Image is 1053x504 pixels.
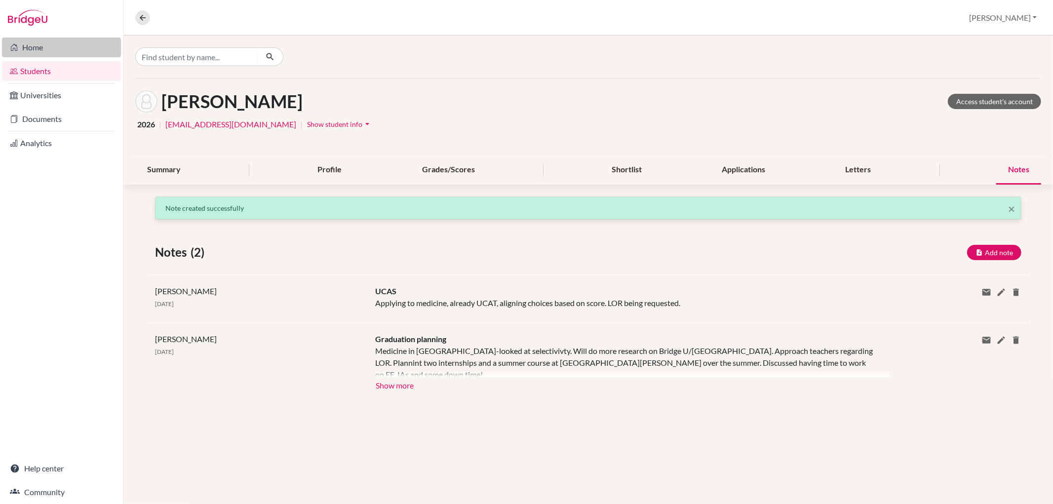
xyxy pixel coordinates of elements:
a: Home [2,38,121,57]
span: | [300,118,303,130]
p: Note created successfully [165,203,1011,213]
a: Help center [2,459,121,478]
div: Medicine in [GEOGRAPHIC_DATA]-looked at selectivivty. Will do more research on Bridge U/[GEOGRAPH... [375,345,874,377]
div: Summary [135,155,193,185]
button: Close [1008,203,1015,215]
span: [PERSON_NAME] [155,286,217,296]
div: Profile [306,155,353,185]
div: Notes [996,155,1041,185]
span: (2) [191,243,208,261]
button: [PERSON_NAME] [965,8,1041,27]
span: 2026 [137,118,155,130]
a: Students [2,61,121,81]
a: Analytics [2,133,121,153]
span: Graduation planning [375,334,446,344]
a: Community [2,482,121,502]
i: arrow_drop_down [362,119,372,129]
span: [PERSON_NAME] [155,334,217,344]
div: Applications [710,155,777,185]
button: Show student infoarrow_drop_down [307,116,373,132]
span: Notes [155,243,191,261]
input: Find student by name... [135,47,258,66]
a: Access student's account [948,94,1041,109]
button: Add note [967,245,1021,260]
a: Universities [2,85,121,105]
img: Bridge-U [8,10,47,26]
div: Shortlist [600,155,654,185]
h1: [PERSON_NAME] [161,91,303,112]
div: Grades/Scores [410,155,487,185]
div: Letters [834,155,883,185]
span: Show student info [307,120,362,128]
div: Applying to medicine, already UCAT, aligning choices based on score. LOR being requested. [368,285,882,309]
span: | [159,118,161,130]
span: UCAS [375,286,396,296]
button: Show more [375,377,414,392]
a: [EMAIL_ADDRESS][DOMAIN_NAME] [165,118,296,130]
span: [DATE] [155,300,174,308]
img: Tobiáš Chuděj's avatar [135,90,157,113]
span: [DATE] [155,348,174,355]
a: Documents [2,109,121,129]
span: × [1008,201,1015,216]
